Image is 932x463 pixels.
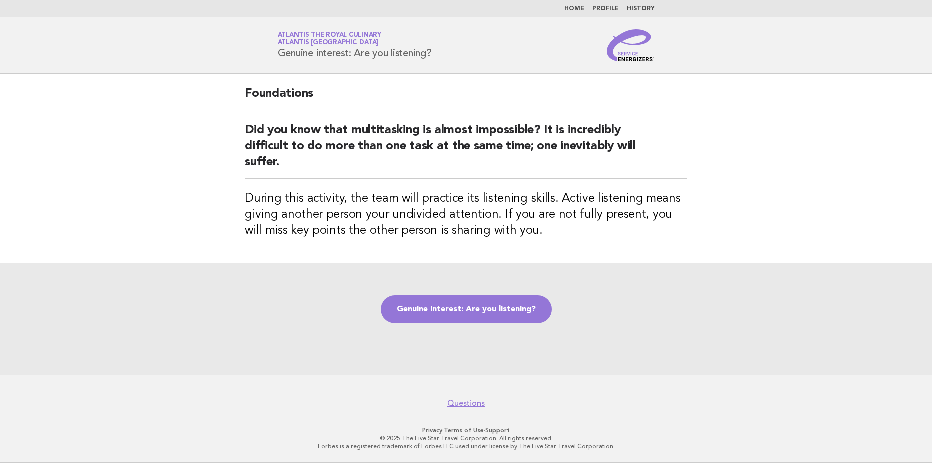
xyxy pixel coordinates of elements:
a: Questions [447,398,485,408]
p: Forbes is a registered trademark of Forbes LLC used under license by The Five Star Travel Corpora... [160,442,772,450]
a: Privacy [422,427,442,434]
a: Terms of Use [444,427,484,434]
p: · · [160,426,772,434]
h2: Did you know that multitasking is almost impossible? It is incredibly difficult to do more than o... [245,122,687,179]
h1: Genuine interest: Are you listening? [278,32,432,58]
a: Support [485,427,510,434]
h2: Foundations [245,86,687,110]
a: History [627,6,655,12]
a: Home [564,6,584,12]
p: © 2025 The Five Star Travel Corporation. All rights reserved. [160,434,772,442]
a: Profile [592,6,619,12]
h3: During this activity, the team will practice its listening skills. Active listening means giving ... [245,191,687,239]
span: Atlantis [GEOGRAPHIC_DATA] [278,40,379,46]
a: Genuine interest: Are you listening? [381,295,552,323]
img: Service Energizers [607,29,655,61]
a: Atlantis the Royal CulinaryAtlantis [GEOGRAPHIC_DATA] [278,32,381,46]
